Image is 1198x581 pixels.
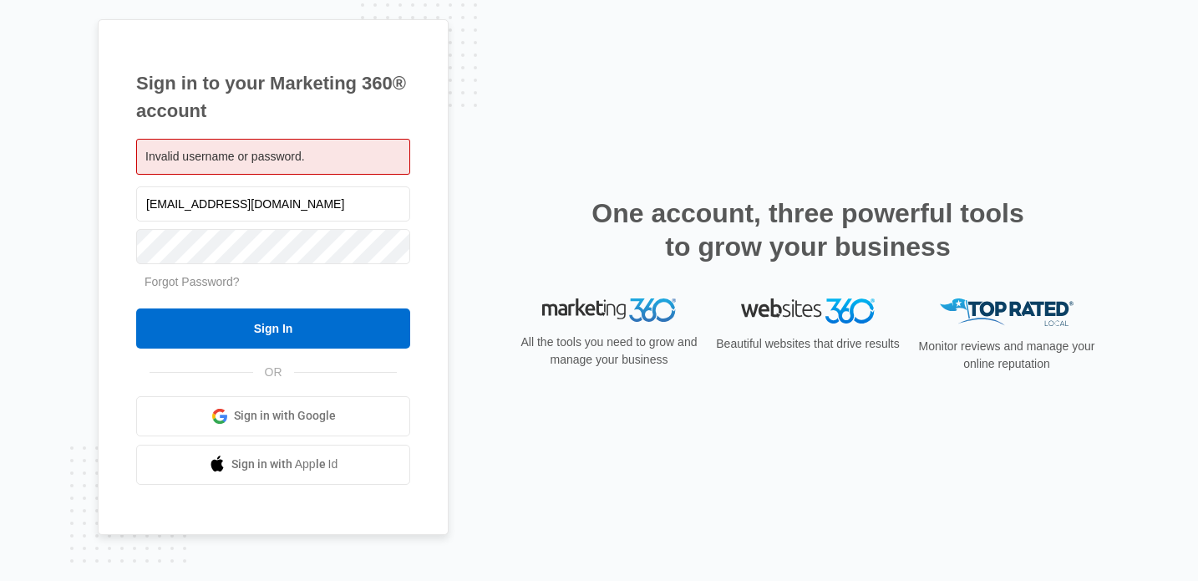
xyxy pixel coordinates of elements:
[136,445,410,485] a: Sign in with Apple Id
[234,407,336,425] span: Sign in with Google
[145,150,305,163] span: Invalid username or password.
[136,396,410,436] a: Sign in with Google
[940,298,1074,326] img: Top Rated Local
[136,69,410,125] h1: Sign in to your Marketing 360® account
[136,308,410,349] input: Sign In
[253,364,294,381] span: OR
[714,335,901,353] p: Beautiful websites that drive results
[741,298,875,323] img: Websites 360
[231,456,338,473] span: Sign in with Apple Id
[913,338,1100,373] p: Monitor reviews and manage your online reputation
[542,298,676,322] img: Marketing 360
[586,196,1029,263] h2: One account, three powerful tools to grow your business
[515,334,703,369] p: All the tools you need to grow and manage your business
[145,275,240,288] a: Forgot Password?
[136,186,410,222] input: Email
